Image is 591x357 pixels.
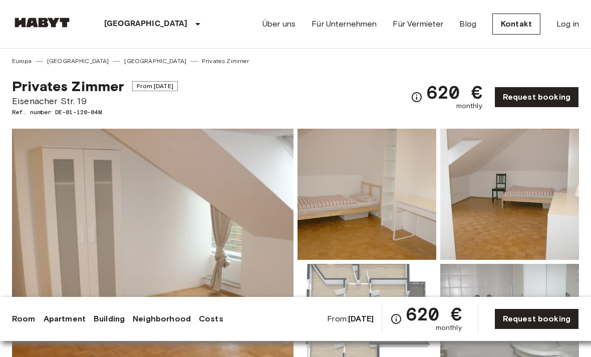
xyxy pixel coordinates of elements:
[262,18,295,30] a: Über uns
[411,91,423,103] svg: Check cost overview for full price breakdown. Please note that discounts apply to new joiners onl...
[12,95,178,108] span: Eisenacher Str. 19
[327,313,374,324] span: From:
[132,81,178,91] span: From [DATE]
[12,108,178,117] span: Ref. number DE-01-120-04M
[12,78,124,95] span: Privates Zimmer
[390,313,402,325] svg: Check cost overview for full price breakdown. Please note that discounts apply to new joiners onl...
[104,18,188,30] p: [GEOGRAPHIC_DATA]
[456,101,482,111] span: monthly
[556,18,579,30] a: Log in
[312,18,377,30] a: Für Unternehmen
[12,313,36,325] a: Room
[492,14,540,35] a: Kontakt
[44,313,86,325] a: Apartment
[94,313,125,325] a: Building
[494,308,579,329] a: Request booking
[393,18,443,30] a: Für Vermieter
[124,57,186,66] a: [GEOGRAPHIC_DATA]
[348,314,374,323] b: [DATE]
[199,313,223,325] a: Costs
[12,18,72,28] img: Habyt
[47,57,109,66] a: [GEOGRAPHIC_DATA]
[440,129,579,260] img: Picture of unit DE-01-120-04M
[459,18,476,30] a: Blog
[436,323,462,333] span: monthly
[406,305,462,323] span: 620 €
[494,87,579,108] a: Request booking
[202,57,249,66] a: Privates Zimmer
[12,57,32,66] a: Europa
[298,129,436,260] img: Picture of unit DE-01-120-04M
[427,83,482,101] span: 620 €
[133,313,191,325] a: Neighborhood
